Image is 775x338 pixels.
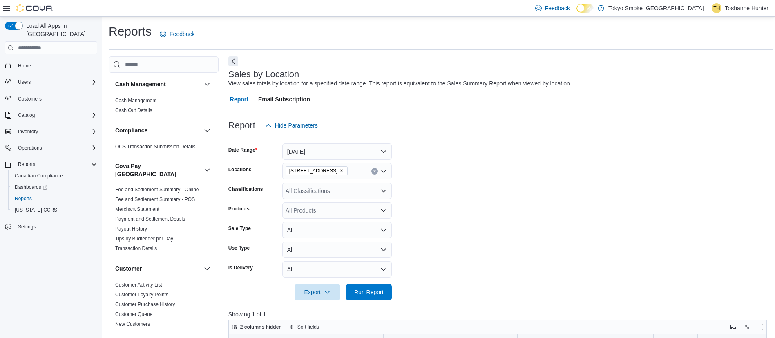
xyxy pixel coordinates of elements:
span: Fee and Settlement Summary - Online [115,186,199,193]
button: Cova Pay [GEOGRAPHIC_DATA] [115,162,201,178]
h3: Compliance [115,126,147,134]
button: Run Report [346,284,392,300]
button: All [282,222,392,238]
h1: Reports [109,23,152,40]
a: Canadian Compliance [11,171,66,181]
h3: Sales by Location [228,69,299,79]
span: Dashboards [11,182,97,192]
span: Merchant Statement [115,206,159,213]
span: Load All Apps in [GEOGRAPHIC_DATA] [23,22,97,38]
div: Compliance [109,142,219,155]
button: Open list of options [380,207,387,214]
span: Transaction Details [115,245,157,252]
a: Reports [11,194,35,204]
span: [STREET_ADDRESS] [289,167,338,175]
a: Payout History [115,226,147,232]
span: Users [15,77,97,87]
span: Cash Management [115,97,156,104]
a: Customer Loyalty Points [115,292,168,298]
button: Operations [15,143,45,153]
a: [US_STATE] CCRS [11,205,60,215]
div: Cova Pay [GEOGRAPHIC_DATA] [109,185,219,257]
button: Export [295,284,340,300]
span: Feedback [170,30,194,38]
label: Locations [228,166,252,173]
span: Users [18,79,31,85]
button: Canadian Compliance [8,170,101,181]
span: Operations [15,143,97,153]
span: 2 columns hidden [240,324,282,330]
span: Run Report [354,288,384,296]
span: TH [713,3,720,13]
span: Payout History [115,226,147,232]
label: Date Range [228,147,257,153]
span: Inventory [15,127,97,137]
a: Tips by Budtender per Day [115,236,173,242]
button: 2 columns hidden [229,322,285,332]
a: Payment and Settlement Details [115,216,185,222]
label: Products [228,206,250,212]
a: Home [15,61,34,71]
span: OCS Transaction Submission Details [115,143,196,150]
button: Next [228,56,238,66]
button: Catalog [2,110,101,121]
p: | [707,3,709,13]
button: Cova Pay [GEOGRAPHIC_DATA] [202,165,212,175]
h3: Cash Management [115,80,166,88]
span: Dashboards [15,184,47,190]
a: Customer Queue [115,311,152,317]
button: Reports [2,159,101,170]
h3: Customer [115,264,142,273]
span: Customers [15,94,97,104]
label: Use Type [228,245,250,251]
button: Catalog [15,110,38,120]
a: Fee and Settlement Summary - Online [115,187,199,193]
button: Compliance [115,126,201,134]
span: Reports [15,159,97,169]
button: [US_STATE] CCRS [8,204,101,216]
label: Sale Type [228,225,251,232]
span: Catalog [18,112,35,119]
span: Email Subscription [258,91,310,107]
button: Inventory [2,126,101,137]
button: Sort fields [286,322,322,332]
span: Inventory [18,128,38,135]
span: 450 Yonge St [286,166,348,175]
span: Canadian Compliance [15,172,63,179]
span: Settings [18,224,36,230]
button: Users [15,77,34,87]
a: Dashboards [8,181,101,193]
button: Customers [2,93,101,105]
h3: Report [228,121,255,130]
button: Compliance [202,125,212,135]
span: Cash Out Details [115,107,152,114]
span: Fee and Settlement Summary - POS [115,196,195,203]
p: Toshanne Hunter [725,3,768,13]
button: Open list of options [380,188,387,194]
button: Operations [2,142,101,154]
a: Customer Activity List [115,282,162,288]
button: Display options [742,322,752,332]
div: View sales totals by location for a specified date range. This report is equivalent to the Sales ... [228,79,572,88]
span: Hide Parameters [275,121,318,130]
button: Hide Parameters [262,117,321,134]
img: Cova [16,4,53,12]
span: Report [230,91,248,107]
button: Cash Management [202,79,212,89]
button: Reports [15,159,38,169]
span: Customers [18,96,42,102]
span: New Customers [115,321,150,327]
label: Is Delivery [228,264,253,271]
span: Home [15,60,97,70]
button: Users [2,76,101,88]
a: Fee and Settlement Summary - POS [115,197,195,202]
button: All [282,242,392,258]
div: Cash Management [109,96,219,119]
a: Customer Purchase History [115,302,175,307]
span: Export [299,284,335,300]
a: Dashboards [11,182,51,192]
button: Reports [8,193,101,204]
